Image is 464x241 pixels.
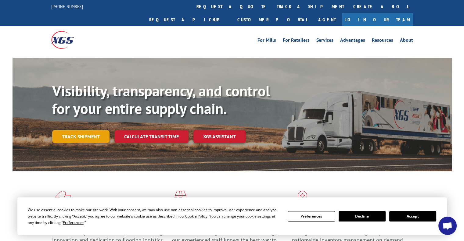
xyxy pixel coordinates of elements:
a: Open chat [438,217,457,235]
a: Request a pickup [145,13,233,26]
div: We use essential cookies to make our site work. With your consent, we may also use non-essential ... [28,207,280,226]
span: Cookie Policy [185,214,207,219]
a: For Mills [257,38,276,44]
a: Services [316,38,333,44]
span: Preferences [63,220,84,225]
img: xgs-icon-focused-on-flooring-red [172,191,186,207]
a: XGS ASSISTANT [193,130,246,143]
a: Agent [312,13,342,26]
button: Accept [389,211,436,222]
a: Join Our Team [342,13,413,26]
a: [PHONE_NUMBER] [51,3,83,9]
a: Advantages [340,38,365,44]
button: Preferences [288,211,335,222]
a: Track shipment [52,130,110,143]
a: For Retailers [283,38,310,44]
b: Visibility, transparency, and control for your entire supply chain. [52,81,270,118]
img: xgs-icon-total-supply-chain-intelligence-red [52,191,71,207]
a: About [400,38,413,44]
a: Resources [372,38,393,44]
img: xgs-icon-flagship-distribution-model-red [292,191,313,207]
a: Calculate transit time [114,130,189,143]
button: Decline [339,211,386,222]
div: Cookie Consent Prompt [17,197,447,235]
a: Customer Portal [233,13,312,26]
